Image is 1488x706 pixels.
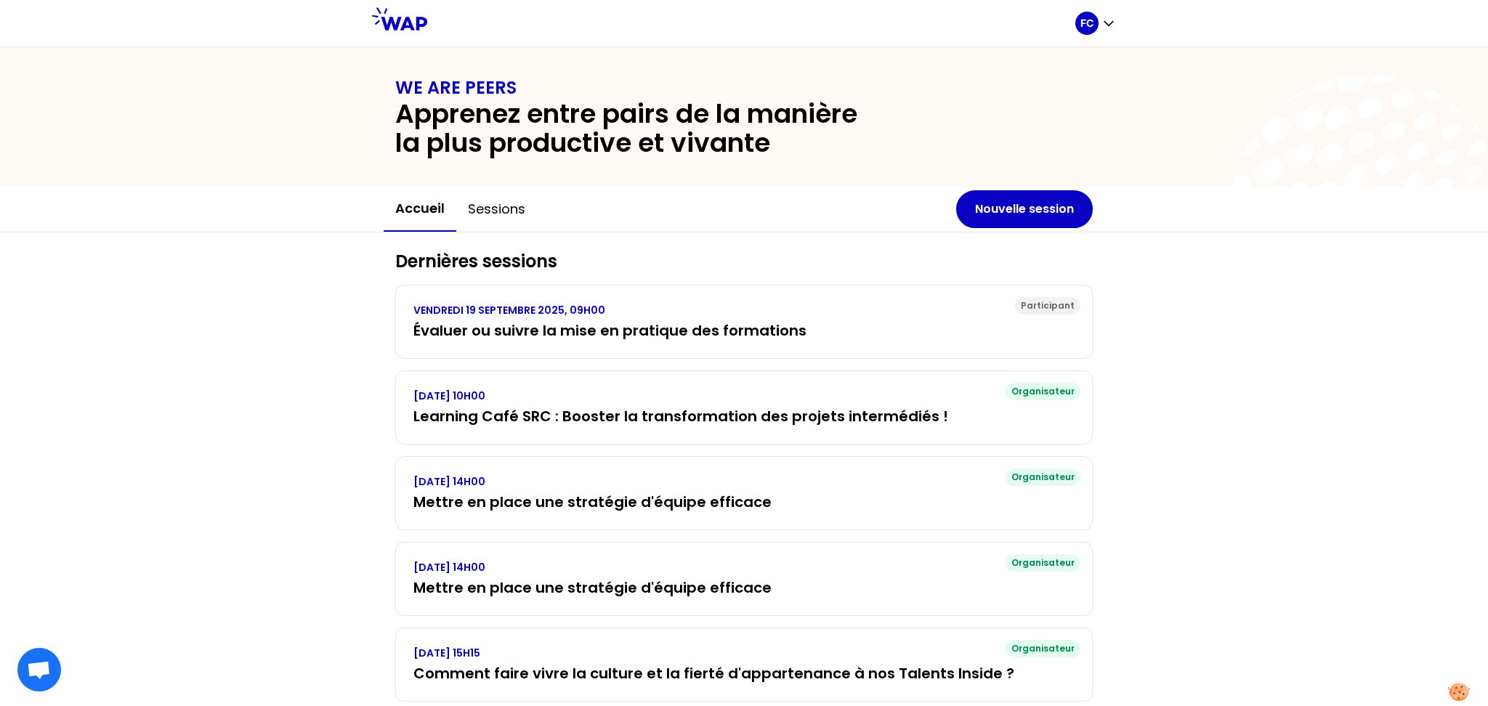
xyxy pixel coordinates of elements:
button: Nouvelle session [956,190,1093,228]
div: Ouvrir le chat [17,648,61,691]
div: Organisateur [1006,383,1080,400]
h3: Mettre en place une stratégie d'équipe efficace [413,492,1075,512]
h1: WE ARE PEERS [395,76,1093,100]
p: [DATE] 10H00 [413,389,1075,403]
a: [DATE] 14H00Mettre en place une stratégie d'équipe efficace [413,560,1075,598]
a: VENDREDI 19 SEPTEMBRE 2025, 09H00Évaluer ou suivre la mise en pratique des formations [413,303,1075,341]
h2: Apprenez entre pairs de la manière la plus productive et vivante [395,100,883,158]
div: Participant [1015,297,1080,315]
h3: Évaluer ou suivre la mise en pratique des formations [413,320,1075,341]
div: Organisateur [1006,640,1080,657]
h3: Mettre en place une stratégie d'équipe efficace [413,577,1075,598]
p: [DATE] 15H15 [413,646,1075,660]
h3: Learning Café SRC : Booster la transformation des projets intermédiés ! [413,406,1075,426]
button: Accueil [384,187,456,232]
p: FC [1080,16,1093,31]
a: [DATE] 14H00Mettre en place une stratégie d'équipe efficace [413,474,1075,512]
a: [DATE] 15H15Comment faire vivre la culture et la fierté d'appartenance à nos Talents Inside ? [413,646,1075,683]
div: Organisateur [1006,468,1080,486]
h2: Dernières sessions [395,250,1093,273]
a: [DATE] 10H00Learning Café SRC : Booster la transformation des projets intermédiés ! [413,389,1075,426]
div: Organisateur [1006,554,1080,572]
button: Sessions [456,187,537,231]
p: [DATE] 14H00 [413,474,1075,489]
p: [DATE] 14H00 [413,560,1075,575]
p: VENDREDI 19 SEPTEMBRE 2025, 09H00 [413,303,1075,317]
h3: Comment faire vivre la culture et la fierté d'appartenance à nos Talents Inside ? [413,663,1075,683]
button: FC [1075,12,1116,35]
